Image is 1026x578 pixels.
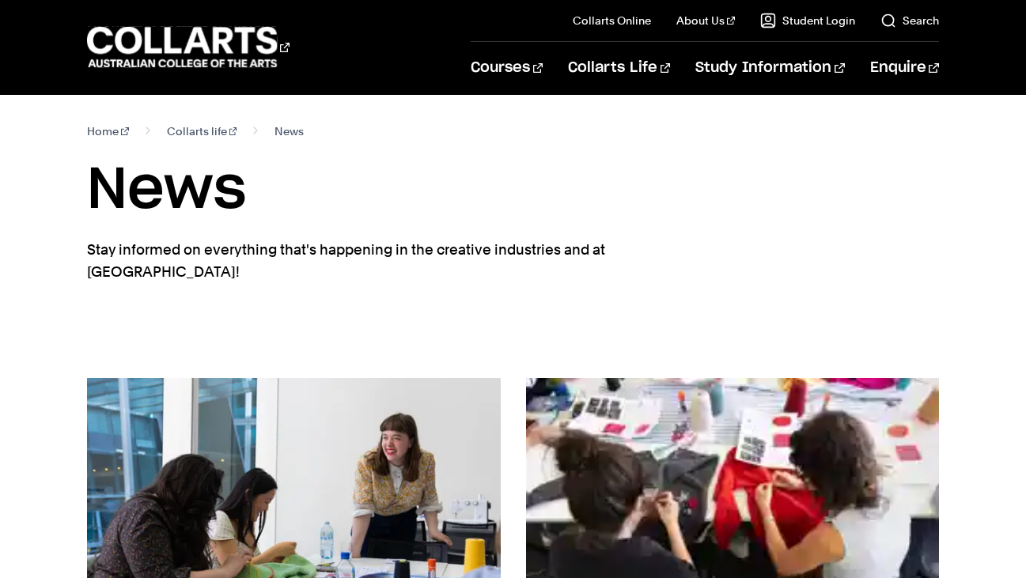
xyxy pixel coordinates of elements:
[695,42,844,94] a: Study Information
[568,42,670,94] a: Collarts Life
[87,155,939,226] h1: News
[274,120,304,142] span: News
[676,13,735,28] a: About Us
[880,13,939,28] a: Search
[167,120,237,142] a: Collarts life
[760,13,855,28] a: Student Login
[471,42,543,94] a: Courses
[573,13,651,28] a: Collarts Online
[87,239,664,283] p: Stay informed on everything that's happening in the creative industries and at [GEOGRAPHIC_DATA]!
[87,25,290,70] div: Go to homepage
[870,42,939,94] a: Enquire
[87,120,129,142] a: Home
